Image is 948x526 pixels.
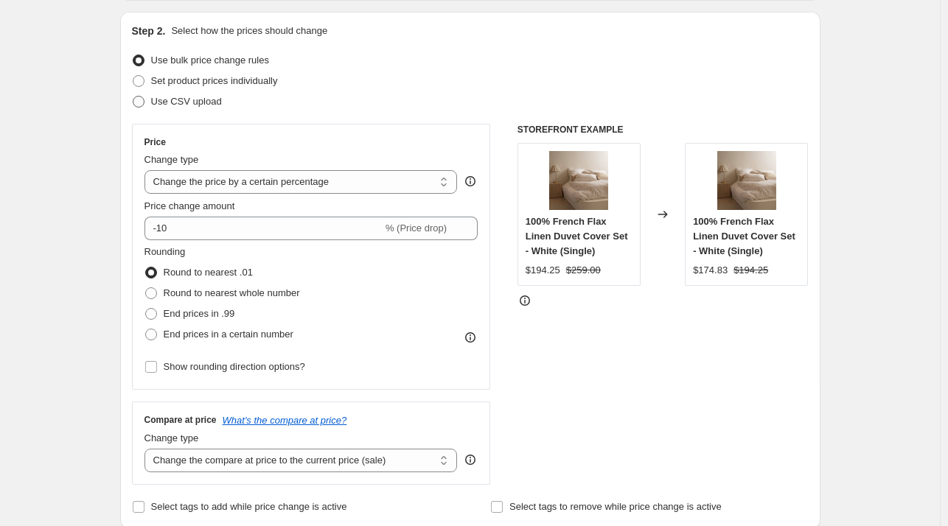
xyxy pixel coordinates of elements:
span: 100% French Flax Linen Duvet Cover Set - White (Single) [526,216,628,256]
strike: $259.00 [566,263,601,278]
strike: $194.25 [733,263,768,278]
p: Select how the prices should change [171,24,327,38]
span: End prices in .99 [164,308,235,319]
span: Price change amount [144,200,235,211]
span: Use bulk price change rules [151,55,269,66]
div: $194.25 [526,263,560,278]
span: 100% French Flax Linen Duvet Cover Set - White (Single) [693,216,795,256]
img: DSC04487rt_a1d08b04-b337-48f3-97f3-3d259e1f78bf_80x.jpg [549,151,608,210]
span: Rounding [144,246,186,257]
input: -15 [144,217,383,240]
span: Select tags to remove while price change is active [509,501,722,512]
span: Show rounding direction options? [164,361,305,372]
span: % (Price drop) [386,222,447,234]
span: Select tags to add while price change is active [151,501,347,512]
h3: Compare at price [144,414,217,426]
img: DSC04487rt_a1d08b04-b337-48f3-97f3-3d259e1f78bf_80x.jpg [717,151,776,210]
span: Change type [144,154,199,165]
span: Round to nearest .01 [164,267,253,278]
span: Use CSV upload [151,96,222,107]
div: help [463,174,478,189]
span: Set product prices individually [151,75,278,86]
h6: STOREFRONT EXAMPLE [517,124,809,136]
button: What's the compare at price? [223,415,347,426]
div: help [463,452,478,467]
h3: Price [144,136,166,148]
div: $174.83 [693,263,728,278]
span: Round to nearest whole number [164,287,300,298]
h2: Step 2. [132,24,166,38]
span: Change type [144,432,199,443]
span: End prices in a certain number [164,329,293,340]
